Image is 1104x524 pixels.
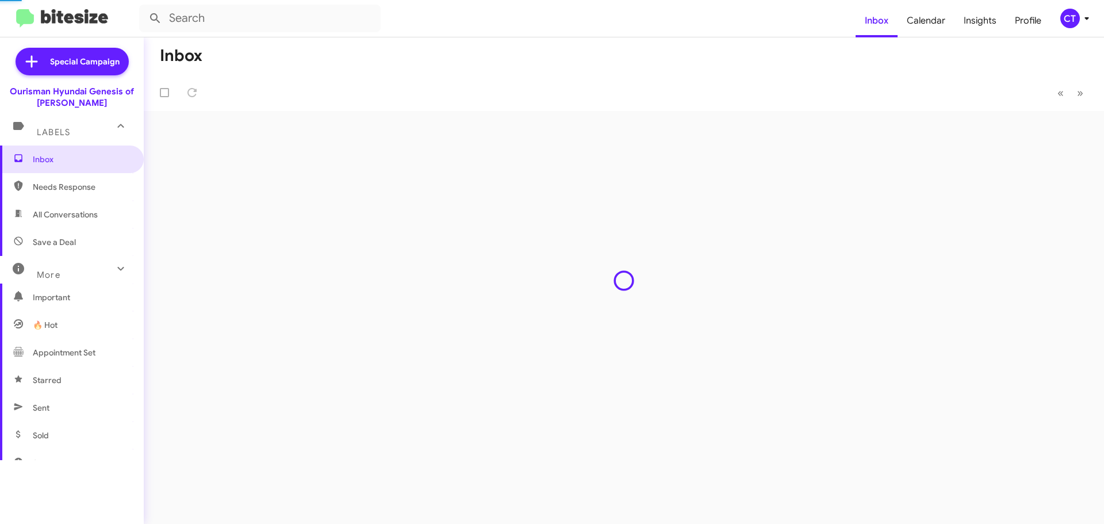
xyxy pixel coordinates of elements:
span: Appointment Set [33,347,95,358]
nav: Page navigation example [1051,81,1090,105]
span: 🔥 Hot [33,319,57,331]
span: » [1077,86,1083,100]
span: Inbox [33,154,131,165]
button: Next [1070,81,1090,105]
span: Labels [37,127,70,137]
span: All Conversations [33,209,98,220]
button: Previous [1051,81,1071,105]
span: Special Campaign [50,56,120,67]
h1: Inbox [160,47,202,65]
a: Calendar [898,4,954,37]
a: Insights [954,4,1006,37]
span: Needs Response [33,181,131,193]
span: Sold Responded [33,457,94,469]
span: Sent [33,402,49,414]
span: « [1057,86,1064,100]
span: Save a Deal [33,236,76,248]
span: Starred [33,374,62,386]
button: CT [1051,9,1091,28]
a: Profile [1006,4,1051,37]
span: Important [33,292,131,303]
input: Search [139,5,381,32]
div: CT [1060,9,1080,28]
span: More [37,270,60,280]
a: Special Campaign [16,48,129,75]
span: Sold [33,430,49,441]
a: Inbox [856,4,898,37]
